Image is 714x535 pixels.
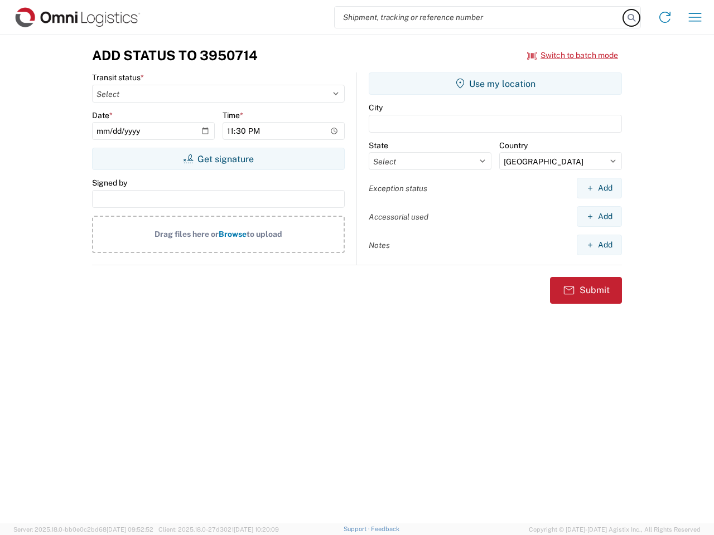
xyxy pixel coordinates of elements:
button: Use my location [369,72,622,95]
label: Date [92,110,113,120]
span: [DATE] 10:20:09 [234,526,279,533]
button: Add [577,206,622,227]
button: Submit [550,277,622,304]
span: Drag files here or [155,230,219,239]
label: Time [223,110,243,120]
label: Transit status [92,72,144,82]
h3: Add Status to 3950714 [92,47,258,64]
label: Notes [369,240,390,250]
span: Server: 2025.18.0-bb0e0c2bd68 [13,526,153,533]
label: Country [499,140,528,150]
label: Accessorial used [369,212,428,222]
span: Browse [219,230,247,239]
span: Copyright © [DATE]-[DATE] Agistix Inc., All Rights Reserved [529,524,701,534]
input: Shipment, tracking or reference number [335,7,624,28]
label: State [369,140,388,150]
button: Switch to batch mode [527,46,618,65]
button: Add [577,235,622,255]
span: Client: 2025.18.0-27d3021 [158,526,279,533]
button: Add [577,178,622,198]
a: Support [344,526,372,532]
span: [DATE] 09:52:52 [107,526,153,533]
label: Signed by [92,178,127,188]
label: Exception status [369,183,427,193]
label: City [369,103,383,113]
button: Get signature [92,148,345,170]
a: Feedback [371,526,399,532]
span: to upload [247,230,282,239]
